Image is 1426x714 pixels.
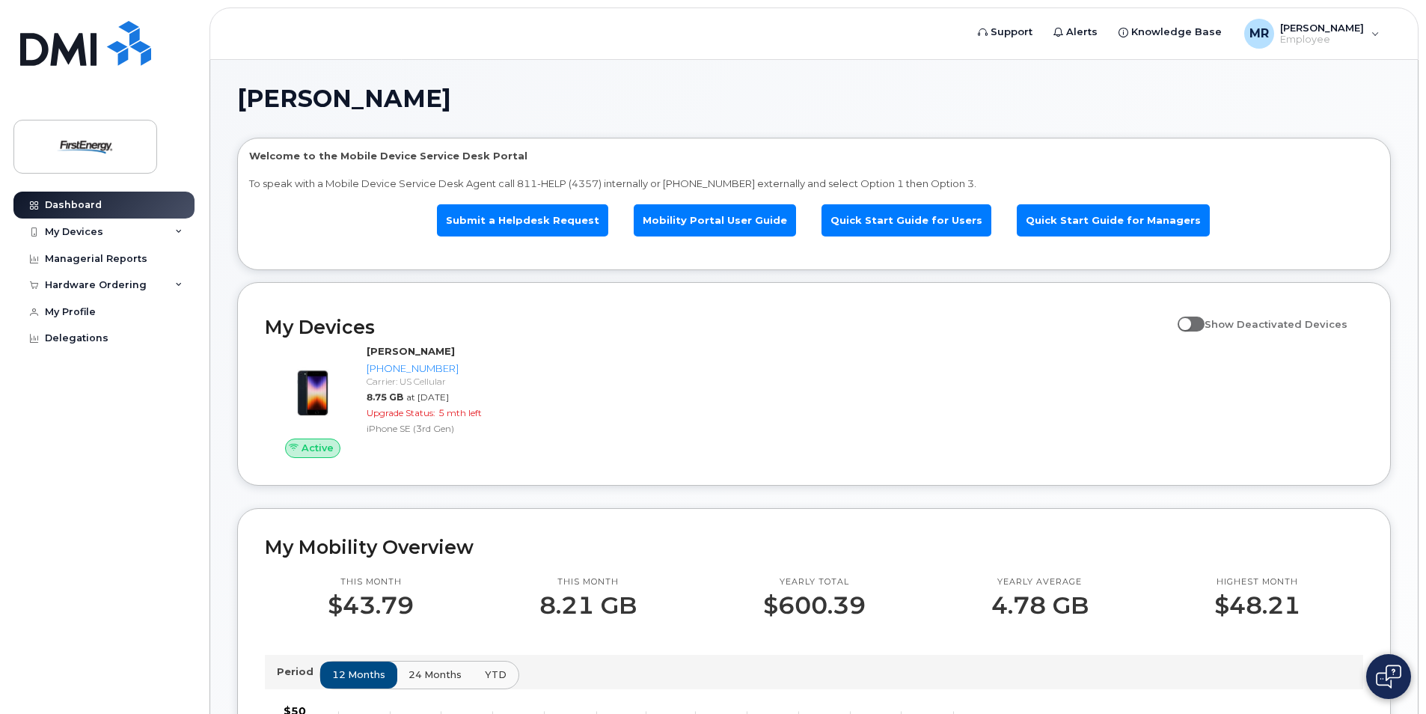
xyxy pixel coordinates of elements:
p: 4.78 GB [991,592,1089,619]
div: [PHONE_NUMBER] [367,361,520,376]
p: Welcome to the Mobile Device Service Desk Portal [249,149,1379,163]
p: This month [539,576,637,588]
div: iPhone SE (3rd Gen) [367,422,520,435]
a: Quick Start Guide for Managers [1017,204,1210,237]
h2: My Mobility Overview [265,536,1363,558]
span: Upgrade Status: [367,407,435,418]
p: Period [277,665,319,679]
a: Mobility Portal User Guide [634,204,796,237]
span: [PERSON_NAME] [237,88,451,110]
span: 8.75 GB [367,391,403,403]
p: $600.39 [763,592,866,619]
span: 24 months [408,668,462,682]
span: at [DATE] [406,391,449,403]
a: Submit a Helpdesk Request [437,204,608,237]
p: $48.21 [1214,592,1300,619]
p: 8.21 GB [539,592,637,619]
p: Yearly average [991,576,1089,588]
a: Active[PERSON_NAME][PHONE_NUMBER]Carrier: US Cellular8.75 GBat [DATE]Upgrade Status:5 mth leftiPh... [265,344,526,458]
div: Carrier: US Cellular [367,375,520,388]
span: YTD [485,668,507,682]
p: Highest month [1214,576,1300,588]
input: Show Deactivated Devices [1178,310,1190,322]
a: Quick Start Guide for Users [821,204,991,237]
p: $43.79 [328,592,414,619]
strong: [PERSON_NAME] [367,345,455,357]
img: image20231002-3703462-1angbar.jpeg [277,352,349,424]
span: Show Deactivated Devices [1205,318,1347,330]
h2: My Devices [265,316,1170,338]
img: Open chat [1376,665,1401,689]
span: 5 mth left [438,407,482,418]
p: Yearly total [763,576,866,588]
p: This month [328,576,414,588]
span: Active [302,441,334,455]
p: To speak with a Mobile Device Service Desk Agent call 811-HELP (4357) internally or [PHONE_NUMBER... [249,177,1379,191]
